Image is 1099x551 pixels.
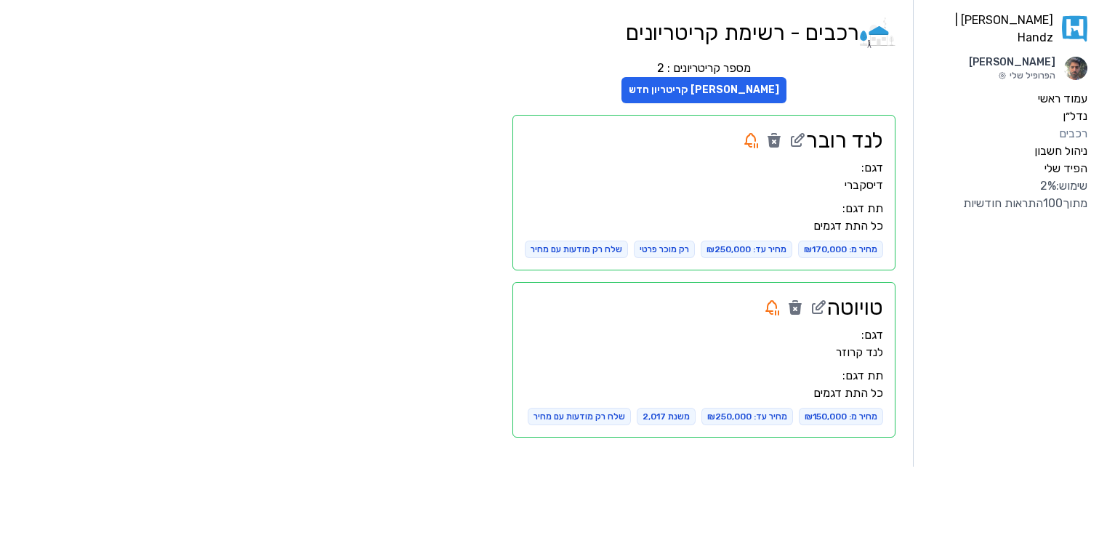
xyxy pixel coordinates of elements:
button: [PERSON_NAME] קריטריון חדש [621,77,786,103]
h2: לנד רובר [806,127,883,153]
a: ניהול חשבון [925,142,1087,160]
a: [PERSON_NAME] | Handz [925,12,1087,47]
span: תת דגם: [842,369,883,382]
label: עמוד ראשי [1038,90,1087,108]
a: עמוד ראשי [925,90,1087,108]
div: משנת 2,017 [637,408,696,425]
a: נדל״ן [925,108,1087,125]
div: מספר קריטריונים : 2 [512,60,895,77]
div: שימוש: 2 % מתוך 100 התראות חודשיות [925,177,1087,212]
div: מחיר עד: ₪250,000 [701,408,793,425]
div: שלח רק מודעות עם מחיר [525,241,628,258]
div: שלח רק מודעות עם מחיר [528,408,631,425]
label: הפיד שלי [1044,160,1087,177]
div: לנד קרוזר [525,344,883,361]
a: הפיד שלי [925,160,1087,177]
label: רכבים [1059,125,1087,142]
span: דגם: [861,161,883,174]
div: מחיר עד: ₪250,000 [701,241,792,258]
a: רכבים [925,125,1087,142]
div: רק מוכר פרטי [634,241,695,258]
div: מחיר מ: ₪170,000 [798,241,883,258]
label: נדל״ן [1063,108,1087,125]
img: תמונת פרופיל [1064,57,1087,80]
h2: טויוטה [827,294,883,321]
div: כל התת דגמים [525,217,883,235]
label: ניהול חשבון [1034,142,1087,160]
span: דגם: [861,328,883,342]
p: [PERSON_NAME] [969,55,1055,70]
div: מחיר מ: ₪150,000 [799,408,883,425]
div: כל התת דגמים [525,385,883,402]
p: הפרופיל שלי [969,70,1055,81]
a: תמונת פרופיל[PERSON_NAME]הפרופיל שלי [925,55,1087,81]
h1: רכבים - רשימת קריטריונים [512,17,895,48]
span: תת דגם: [842,201,883,215]
div: דיסקברי [525,177,883,194]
